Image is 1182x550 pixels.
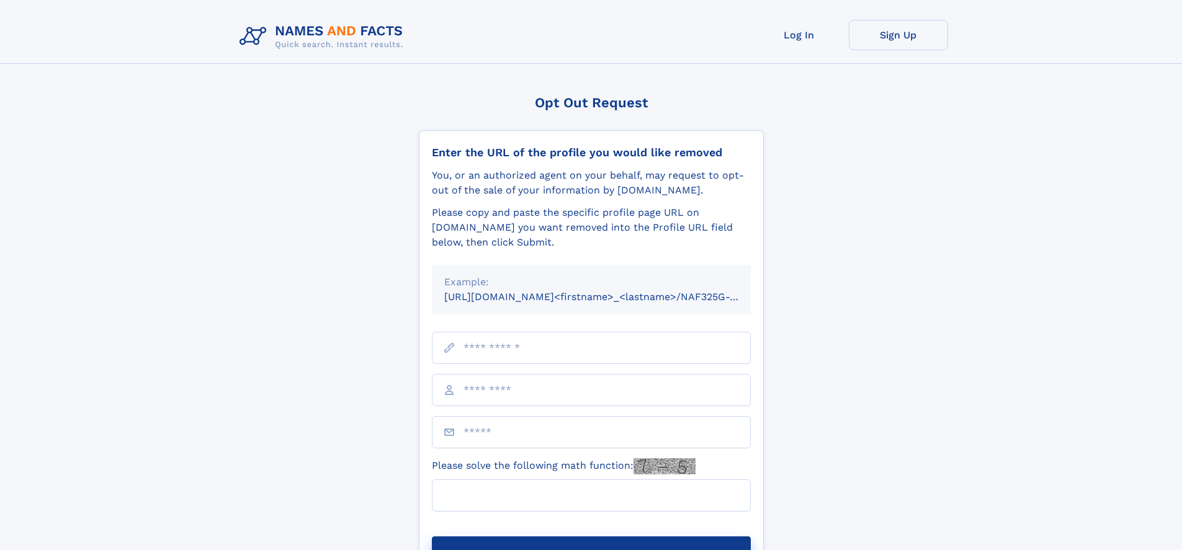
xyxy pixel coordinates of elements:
[235,20,413,53] img: Logo Names and Facts
[432,168,751,198] div: You, or an authorized agent on your behalf, may request to opt-out of the sale of your informatio...
[849,20,948,50] a: Sign Up
[432,458,696,474] label: Please solve the following math function:
[419,95,764,110] div: Opt Out Request
[432,146,751,159] div: Enter the URL of the profile you would like removed
[432,205,751,250] div: Please copy and paste the specific profile page URL on [DOMAIN_NAME] you want removed into the Pr...
[444,275,738,290] div: Example:
[444,291,774,303] small: [URL][DOMAIN_NAME]<firstname>_<lastname>/NAF325G-xxxxxxxx
[750,20,849,50] a: Log In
